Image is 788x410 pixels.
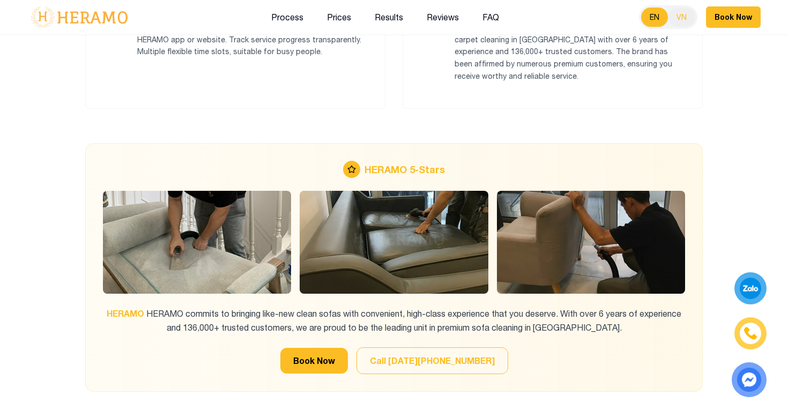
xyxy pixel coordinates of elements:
img: HERAMO professional cleaning leather sofa [300,191,488,294]
img: HERAMO process cleaning sofa with professional equipment [103,191,291,294]
button: Book Now [706,6,761,28]
img: phone-icon [745,327,757,339]
button: Book Now [280,348,348,374]
span: HERAMO 5-Stars [365,162,445,177]
button: Reviews [423,10,462,24]
button: Call [DATE][PHONE_NUMBER] [356,347,508,374]
a: phone-icon [736,319,765,348]
button: Results [371,10,406,24]
p: HERAMO commits to bringing like-new clean sofas with convenient, high-class experience that you d... [103,307,685,334]
p: HERAMO is the leading unit in premium sofa, mattress, curtain, carpet cleaning in [GEOGRAPHIC_DAT... [455,21,685,83]
button: FAQ [479,10,502,24]
button: Prices [324,10,354,24]
img: HERAMO expert deep cleaning sofa cushions [497,191,685,294]
button: EN [641,8,668,27]
button: Process [268,10,307,24]
img: logo-with-text.png [27,6,131,28]
p: Book home sofa cleaning easily with just a few taps through HERAMO app or website. Track service ... [137,21,368,58]
span: HERAMO [107,308,144,318]
button: VN [668,8,695,27]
